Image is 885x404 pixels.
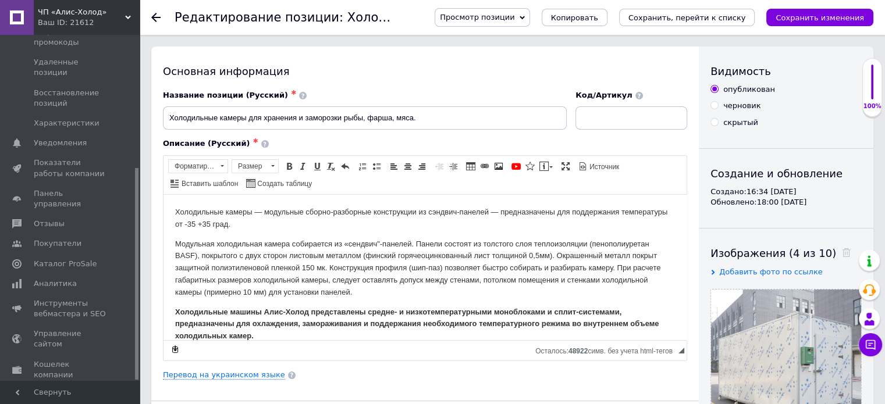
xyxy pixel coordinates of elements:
[339,160,351,173] a: Отменить (Ctrl+Z)
[710,187,862,197] div: Создано: 16:34 [DATE]
[575,91,632,99] span: Код/Артикул
[244,177,314,190] a: Создать таблицу
[478,160,491,173] a: Вставить/Редактировать ссылку (Ctrl+L)
[415,160,428,173] a: По правому краю
[538,160,555,173] a: Вставить сообщение
[370,160,383,173] a: Вставить / удалить маркированный список
[12,44,511,104] p: Модульная холодильная камера собирается из «сендвич"-панелей. Панели состоят из толстого слоя теп...
[535,344,678,355] div: Подсчет символов
[311,160,324,173] a: Подчеркнутый (Ctrl+U)
[34,278,77,289] span: Аналитика
[492,160,505,173] a: Изображение
[163,64,687,78] div: Основная информация
[619,9,755,26] button: Сохранить, перейти к списку
[253,137,258,145] span: ✱
[568,347,588,355] span: 48922
[34,118,99,128] span: Характеристики
[776,13,864,22] i: Сохранить изменения
[863,102,882,110] div: 100%
[388,160,400,173] a: По левому краю
[325,160,337,173] a: Убрать форматирование
[510,160,523,173] a: Добавить видео с YouTube
[283,160,296,173] a: Полужирный (Ctrl+B)
[464,160,477,173] a: Таблица
[34,27,108,48] span: Акции и промокоды
[38,17,140,28] div: Ваш ID: 21612
[588,162,619,172] span: Источник
[401,160,414,173] a: По центру
[628,13,746,22] i: Сохранить, перейти к списку
[12,12,511,180] body: Визуальный текстовый редактор, 49A38C2C-5484-41D7-9E34-CA9B846AA8ED
[719,267,823,276] span: Добавить фото по ссылке
[34,188,108,209] span: Панель управления
[862,58,882,117] div: 100% Качество заполнения
[169,177,240,190] a: Вставить шаблон
[433,160,446,173] a: Уменьшить отступ
[34,359,108,380] span: Кошелек компании
[168,159,228,173] a: Форматирование
[12,12,511,36] p: Холодильные камеры — модульные сборно-разборные конструкции из сэндвич-панелей — предназначены дл...
[297,160,310,173] a: Курсив (Ctrl+I)
[163,106,567,130] input: Например, H&M женское платье зеленое 38 размер вечернее макси с блестками
[34,219,65,229] span: Отзывы
[12,113,495,146] strong: Xолодильные машины Алис-Холод представлены cредне- и низкотемпературными моноблоками и сплит-сист...
[163,91,288,99] span: Название позиции (Русский)
[169,160,216,173] span: Форматирование
[255,179,312,189] span: Создать таблицу
[723,101,760,111] div: черновик
[710,166,862,181] div: Создание и обновление
[447,160,460,173] a: Увеличить отступ
[34,328,108,349] span: Управление сайтом
[577,160,621,173] a: Источник
[34,298,108,319] span: Инструменты вебмастера и SEO
[38,7,125,17] span: ЧП «Алис-Холод»
[766,9,873,26] button: Сохранить изменения
[232,159,279,173] a: Размер
[440,13,514,22] span: Просмотр позиции
[678,348,684,353] span: Перетащите для изменения размера
[291,89,296,96] span: ✱
[34,138,87,148] span: Уведомления
[163,139,250,148] span: Описание (Русский)
[559,160,572,173] a: Развернуть
[356,160,369,173] a: Вставить / удалить нумерованный список
[34,238,81,249] span: Покупатели
[710,246,862,260] div: Изображения (4 из 10)
[180,179,238,189] span: Вставить шаблон
[859,333,882,356] button: Чат с покупателем
[175,10,797,24] h1: Редактирование позиции: Холодильные камеры для хранения и заморозки рыбы, фарша, мяса.
[169,343,182,356] a: Сделать резервную копию сейчас
[232,160,267,173] span: Размер
[34,88,108,109] span: Восстановление позиций
[723,84,775,95] div: опубликован
[524,160,536,173] a: Вставить иконку
[551,13,598,22] span: Копировать
[34,158,108,178] span: Показатели работы компании
[163,370,285,380] a: Перевод на украинском языке
[34,259,97,269] span: Каталог ProSale
[542,9,607,26] button: Копировать
[710,64,862,78] div: Видимость
[164,195,687,340] iframe: Визуальный текстовый редактор, 49A38C2C-5484-41D7-9E34-CA9B846AA8ED
[723,117,758,128] div: скрытый
[151,13,161,22] div: Вернуться назад
[710,197,862,208] div: Обновлено: 18:00 [DATE]
[34,57,108,78] span: Удаленные позиции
